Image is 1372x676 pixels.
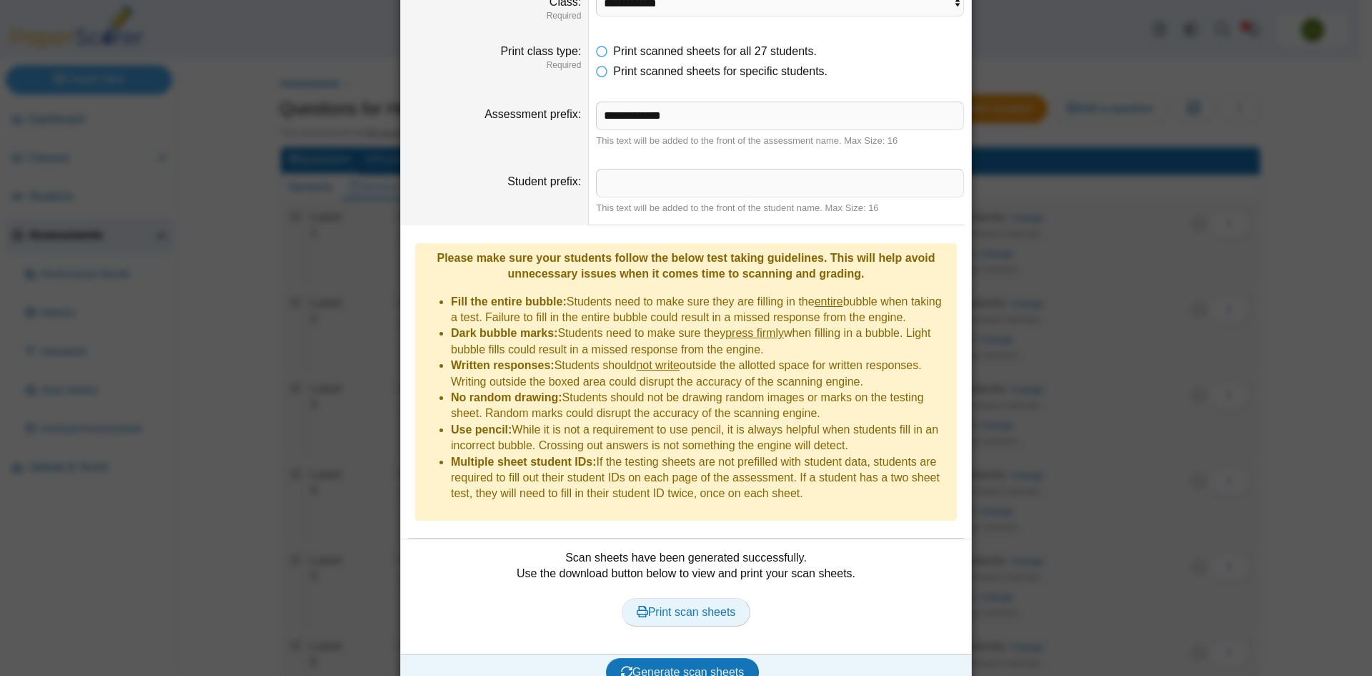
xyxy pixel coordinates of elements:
[613,65,827,77] span: Print scanned sheets for specific students.
[408,59,581,72] dfn: Required
[451,390,950,422] li: Students should not be drawing random images or marks on the testing sheet. Random marks could di...
[815,295,843,308] u: entire
[596,202,964,215] div: This text will be added to the front of the student name. Max Size: 16
[451,358,950,390] li: Students should outside the allotted space for written responses. Writing outside the boxed area ...
[451,295,567,308] b: Fill the entire bubble:
[500,45,581,57] label: Print class type
[637,606,736,618] span: Print scan sheets
[596,134,964,147] div: This text will be added to the front of the assessment name. Max Size: 16
[484,108,581,120] label: Assessment prefix
[451,325,950,358] li: Students need to make sure they when filling in a bubble. Light bubble fills could result in a mi...
[408,10,581,22] dfn: Required
[451,359,555,371] b: Written responses:
[451,423,512,436] b: Use pencil:
[408,550,964,643] div: Scan sheets have been generated successfully. Use the download button below to view and print you...
[451,327,557,339] b: Dark bubble marks:
[636,359,679,371] u: not write
[451,391,562,403] b: No random drawing:
[725,327,784,339] u: press firmly
[451,456,597,468] b: Multiple sheet student IDs:
[451,294,950,326] li: Students need to make sure they are filling in the bubble when taking a test. Failure to fill in ...
[622,598,751,627] a: Print scan sheets
[451,422,950,454] li: While it is not a requirement to use pencil, it is always helpful when students fill in an incorr...
[451,454,950,502] li: If the testing sheets are not prefilled with student data, students are required to fill out thei...
[613,45,817,57] span: Print scanned sheets for all 27 students.
[437,252,935,280] b: Please make sure your students follow the below test taking guidelines. This will help avoid unne...
[507,175,581,187] label: Student prefix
